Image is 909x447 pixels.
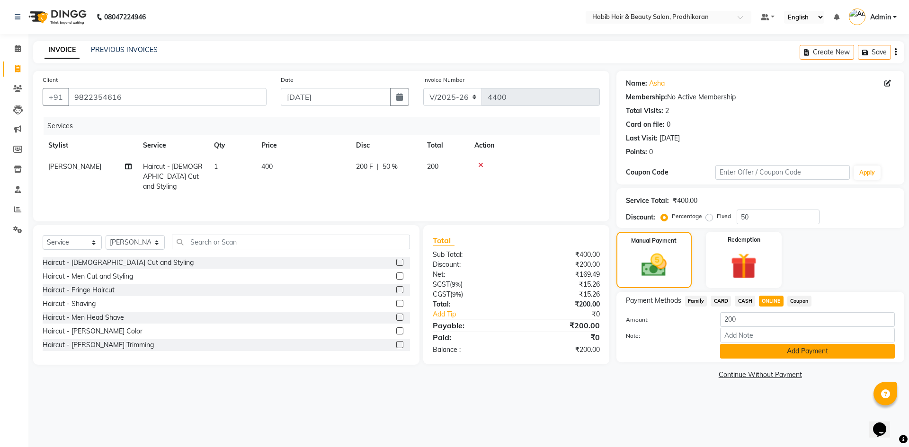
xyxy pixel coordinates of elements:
span: SGST [433,280,450,289]
div: 0 [667,120,670,130]
div: Haircut - [PERSON_NAME] Trimming [43,340,154,350]
div: Discount: [626,212,655,222]
div: ₹400.00 [516,250,606,260]
span: Admin [870,12,891,22]
span: ONLINE [759,296,784,307]
input: Search by Name/Mobile/Email/Code [68,88,267,106]
div: ₹200.00 [516,299,606,309]
img: _cash.svg [633,251,675,280]
div: ₹15.26 [516,280,606,289]
label: Amount: [619,316,713,324]
span: Haircut - [DEMOGRAPHIC_DATA] Cut and Styling [143,162,203,191]
div: Last Visit: [626,133,658,143]
div: Paid: [426,332,516,343]
label: Manual Payment [631,237,677,245]
span: Payment Methods [626,296,681,306]
iframe: chat widget [869,409,900,438]
label: Invoice Number [423,76,464,84]
span: 200 F [356,162,373,172]
a: INVOICE [45,42,80,59]
th: Stylist [43,135,137,156]
div: Total: [426,299,516,309]
div: Haircut - Shaving [43,299,96,309]
div: Sub Total: [426,250,516,260]
input: Amount [720,312,895,327]
span: 200 [427,162,438,171]
span: Coupon [787,296,811,307]
div: Haircut - [DEMOGRAPHIC_DATA] Cut and Styling [43,258,194,268]
input: Add Note [720,328,895,342]
div: 2 [665,106,669,116]
span: CGST [433,290,450,298]
span: Family [685,296,707,307]
span: 9% [452,280,461,288]
div: Haircut - Men Cut and Styling [43,272,133,281]
div: Points: [626,147,647,157]
span: Total [433,236,454,245]
th: Price [256,135,350,156]
div: [DATE] [659,133,680,143]
div: Card on file: [626,120,665,130]
div: 0 [649,147,653,157]
span: CARD [711,296,731,307]
div: ₹200.00 [516,260,606,270]
label: Fixed [717,212,731,220]
div: Discount: [426,260,516,270]
div: Haircut - Fringe Haircut [43,285,115,295]
div: Coupon Code [626,167,715,177]
div: No Active Membership [626,92,895,102]
input: Enter Offer / Coupon Code [715,165,850,180]
div: ( ) [426,289,516,299]
div: ₹400.00 [673,196,697,206]
a: PREVIOUS INVOICES [91,45,158,54]
th: Service [137,135,208,156]
button: Save [858,45,891,60]
a: Add Tip [426,309,531,319]
label: Date [281,76,294,84]
div: ₹200.00 [516,320,606,331]
button: Apply [854,166,881,180]
img: logo [24,4,89,30]
th: Total [421,135,469,156]
span: 50 % [383,162,398,172]
div: ₹169.49 [516,270,606,280]
div: Total Visits: [626,106,663,116]
span: 9% [452,290,461,298]
div: Services [44,117,607,135]
th: Action [469,135,600,156]
div: Service Total: [626,196,669,206]
div: Net: [426,270,516,280]
span: [PERSON_NAME] [48,162,101,171]
th: Disc [350,135,421,156]
div: Haircut - Men Head Shave [43,313,124,323]
span: CASH [735,296,755,307]
label: Note: [619,332,713,340]
div: Haircut - [PERSON_NAME] Color [43,326,143,336]
div: ( ) [426,280,516,289]
input: Search or Scan [172,235,410,249]
div: Membership: [626,92,667,102]
label: Client [43,76,58,84]
label: Percentage [672,212,702,220]
th: Qty [208,135,256,156]
b: 08047224946 [104,4,146,30]
div: Balance : [426,345,516,355]
img: _gift.svg [722,250,765,282]
button: +91 [43,88,69,106]
span: 400 [261,162,273,171]
img: Admin [849,9,865,25]
div: ₹0 [516,332,606,343]
span: 1 [214,162,218,171]
div: ₹15.26 [516,289,606,299]
a: Asha [649,79,665,88]
div: Payable: [426,320,516,331]
div: ₹0 [531,309,606,319]
div: ₹200.00 [516,345,606,355]
div: Name: [626,79,647,88]
span: | [377,162,379,172]
button: Create New [800,45,854,60]
button: Add Payment [720,344,895,359]
a: Continue Without Payment [618,370,902,380]
label: Redemption [728,236,760,244]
